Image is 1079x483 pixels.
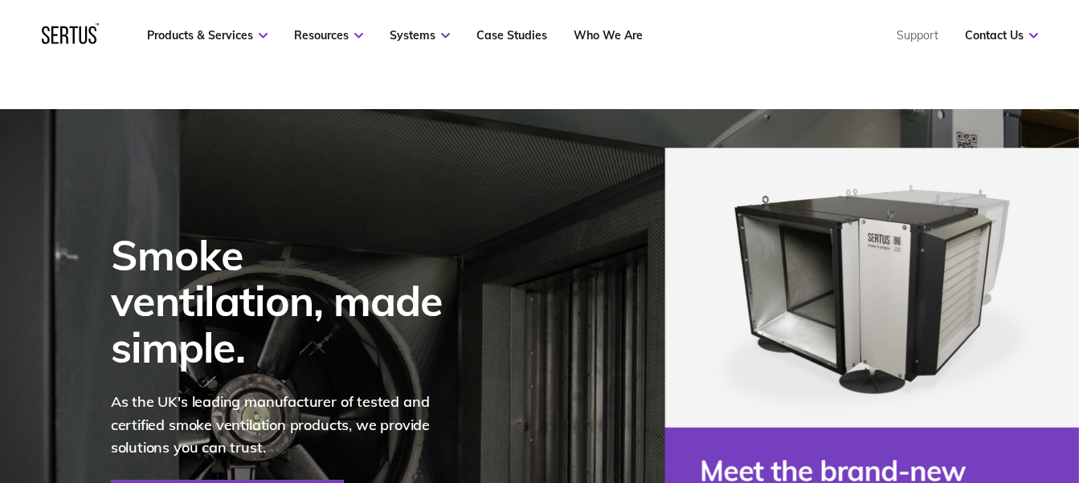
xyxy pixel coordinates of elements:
a: Who We Are [574,28,643,43]
a: Contact Us [965,28,1038,43]
a: Support [897,28,938,43]
a: Systems [390,28,450,43]
a: Products & Services [147,28,268,43]
a: Resources [294,28,363,43]
p: As the UK's leading manufacturer of tested and certified smoke ventilation products, we provide s... [111,391,464,460]
div: Smoke ventilation, made simple. [111,232,464,370]
a: Case Studies [476,28,547,43]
